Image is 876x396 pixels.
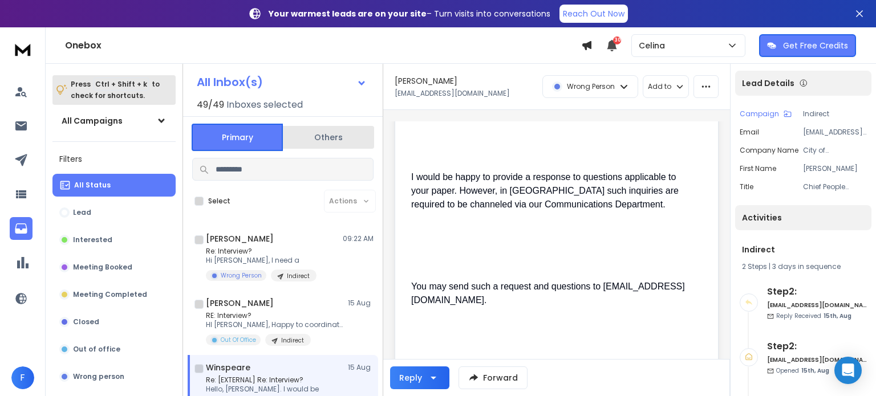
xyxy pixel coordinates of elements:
[343,234,374,243] p: 09:22 AM
[73,235,112,244] p: Interested
[52,109,176,132] button: All Campaigns
[206,362,250,373] h1: Winspeare
[206,320,343,329] p: HI [PERSON_NAME], Happy to coordinate
[73,345,120,354] p: Out of office
[73,372,124,381] p: Wrong person
[613,36,621,44] span: 30
[411,170,693,211] div: I would be happy to provide a response to questions applicable to your paper. However, in [GEOGRA...
[803,164,867,173] p: [PERSON_NAME]
[188,71,376,93] button: All Inbox(s)
[192,124,283,151] button: Primary
[648,82,671,91] p: Add to
[287,272,310,280] p: Indirect
[801,366,829,375] span: 15th, Aug
[767,301,867,309] h6: [EMAIL_ADDRESS][DOMAIN_NAME]
[740,109,779,119] p: Campaign
[742,262,767,271] span: 2 Steps
[206,385,319,394] p: Hello, [PERSON_NAME]. I would be
[52,256,176,279] button: Meeting Booked
[269,8,550,19] p: – Turn visits into conversations
[52,228,176,251] button: Interested
[390,366,449,389] button: Reply
[776,366,829,375] p: Opened
[559,5,628,23] a: Reach Out Now
[803,182,867,191] p: Chief People Officer
[411,280,693,307] div: You may send such a request and questions to [EMAIL_ADDRESS][DOMAIN_NAME].
[639,40,670,51] p: Celina
[206,256,317,265] p: Hi [PERSON_NAME], I need a
[206,233,274,244] h1: [PERSON_NAME]
[73,317,99,326] p: Closed
[52,201,176,224] button: Lead
[221,336,256,344] p: Out Of Office
[767,356,867,364] h6: [EMAIL_ADDRESS][DOMAIN_NAME]
[52,365,176,388] button: Wrong person
[759,34,856,57] button: Get Free Credits
[742,244,865,255] h1: Indirect
[803,146,867,155] p: City of [GEOGRAPHIC_DATA]
[52,311,176,333] button: Closed
[740,146,798,155] p: Company Name
[206,375,319,385] p: Re: [EXTERNAL] Re: Interview?
[740,164,776,173] p: First Name
[742,77,794,89] p: Lead Details
[52,338,176,361] button: Out of office
[65,39,581,52] h1: Onebox
[735,205,871,230] div: Activities
[767,340,867,353] h6: Step 2 :
[767,285,867,299] h6: Step 2 :
[94,77,149,91] span: Ctrl + Shift + k
[71,79,160,101] p: Press to check for shortcuts.
[283,125,374,150] button: Others
[740,182,753,191] p: title
[269,8,427,19] strong: Your warmest leads are on your site
[459,366,528,389] button: Forward
[742,262,865,271] div: |
[73,290,147,299] p: Meeting Completed
[74,181,111,190] p: All Status
[206,297,274,309] h1: [PERSON_NAME]
[206,311,343,320] p: RE: Interview?
[52,151,176,167] h3: Filters
[348,363,374,372] p: 15 Aug
[740,128,759,137] p: Email
[206,247,317,256] p: Re: Interview?
[348,299,374,308] p: 15 Aug
[281,336,304,345] p: Indirect
[73,263,132,272] p: Meeting Booked
[11,39,34,60] img: logo
[208,197,230,206] label: Select
[197,76,263,88] h1: All Inbox(s)
[563,8,624,19] p: Reach Out Now
[221,271,262,280] p: Wrong Person
[62,115,123,126] h1: All Campaigns
[803,128,867,137] p: [EMAIL_ADDRESS][DOMAIN_NAME]
[740,109,792,119] button: Campaign
[803,109,867,119] p: Indirect
[197,98,224,112] span: 49 / 49
[52,174,176,197] button: All Status
[395,89,510,98] p: [EMAIL_ADDRESS][DOMAIN_NAME]
[11,366,34,389] button: F
[772,262,841,271] span: 3 days in sequence
[834,357,862,384] div: Open Intercom Messenger
[73,208,91,217] p: Lead
[395,75,457,87] h1: [PERSON_NAME]
[226,98,303,112] h3: Inboxes selected
[567,82,615,91] p: Wrong Person
[52,283,176,306] button: Meeting Completed
[399,372,422,383] div: Reply
[824,312,851,320] span: 15th, Aug
[776,312,851,320] p: Reply Received
[783,40,848,51] p: Get Free Credits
